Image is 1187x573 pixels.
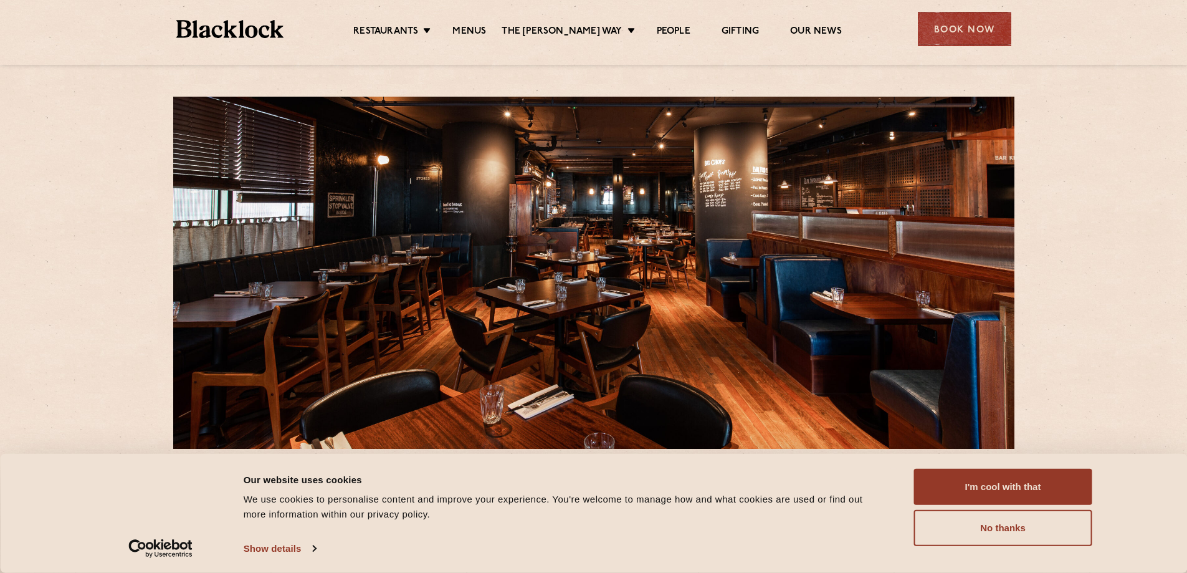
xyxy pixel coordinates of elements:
[502,26,622,39] a: The [PERSON_NAME] Way
[657,26,690,39] a: People
[452,26,486,39] a: Menus
[722,26,759,39] a: Gifting
[244,492,886,522] div: We use cookies to personalise content and improve your experience. You're welcome to manage how a...
[106,539,215,558] a: Usercentrics Cookiebot - opens in a new window
[244,472,886,487] div: Our website uses cookies
[914,469,1092,505] button: I'm cool with that
[244,539,316,558] a: Show details
[918,12,1011,46] div: Book Now
[790,26,842,39] a: Our News
[176,20,284,38] img: BL_Textured_Logo-footer-cropped.svg
[353,26,418,39] a: Restaurants
[914,510,1092,546] button: No thanks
